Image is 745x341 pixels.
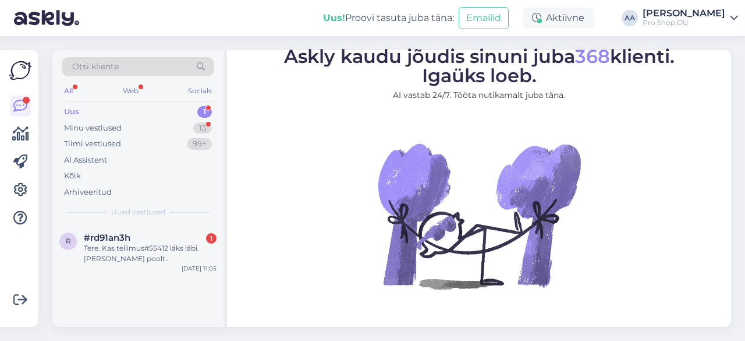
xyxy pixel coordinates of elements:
[72,61,119,73] span: Otsi kliente
[84,243,217,264] div: Tere. Kas tellimus#55412 läks läbi. [PERSON_NAME] poolt [PERSON_NAME] vastus, et makse õnnestus a...
[643,18,725,27] div: Pro Shop OÜ
[84,233,130,243] span: #rd91an3h
[120,83,141,99] div: Web
[62,83,75,99] div: All
[643,9,725,18] div: [PERSON_NAME]
[64,138,121,150] div: Tiimi vestlused
[523,8,594,29] div: Aktiivne
[622,10,638,26] div: AA
[187,138,212,150] div: 99+
[9,59,31,82] img: Askly Logo
[64,154,107,166] div: AI Assistent
[374,111,584,321] img: No Chat active
[64,187,112,198] div: Arhiveeritud
[206,233,217,244] div: 1
[284,89,675,101] p: AI vastab 24/7. Tööta nutikamalt juba täna.
[186,83,214,99] div: Socials
[64,170,81,182] div: Kõik
[64,106,79,118] div: Uus
[323,11,454,25] div: Proovi tasuta juba täna:
[643,9,738,27] a: [PERSON_NAME]Pro Shop OÜ
[66,237,71,245] span: r
[64,122,122,134] div: Minu vestlused
[284,45,675,87] span: Askly kaudu jõudis sinuni juba klienti. Igaüks loeb.
[182,264,217,273] div: [DATE] 11:05
[197,106,212,118] div: 1
[459,7,509,29] button: Emailid
[111,207,165,217] span: Uued vestlused
[575,45,610,68] span: 368
[323,12,345,23] b: Uus!
[193,122,212,134] div: 13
